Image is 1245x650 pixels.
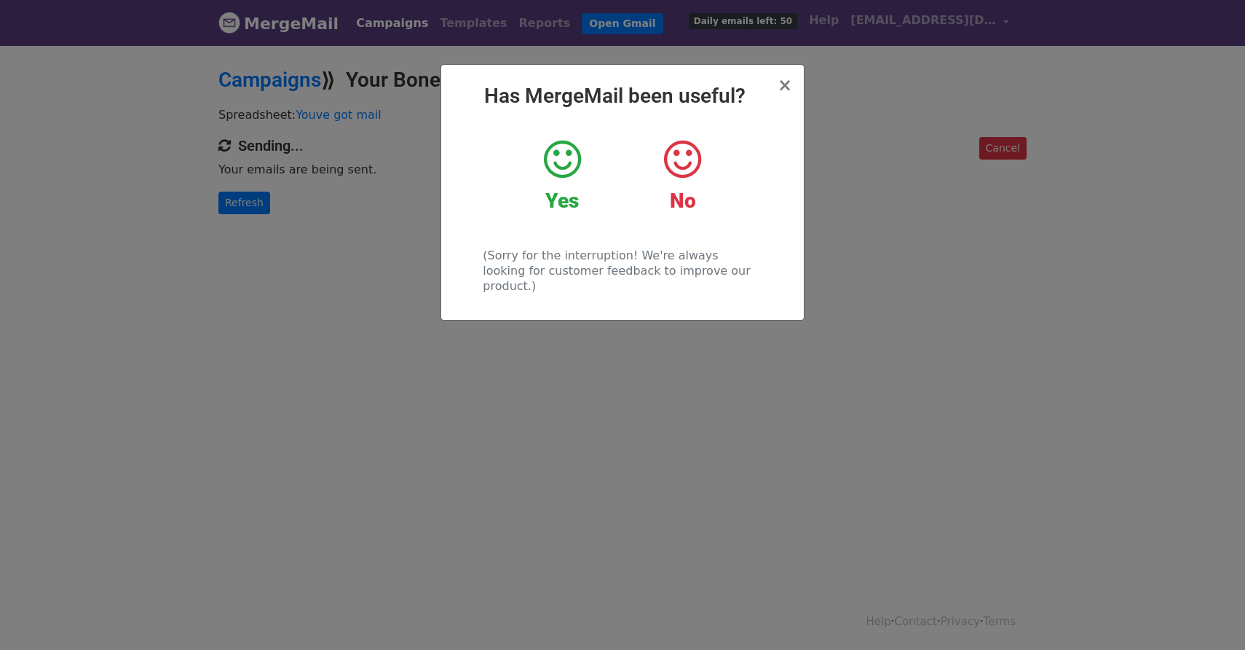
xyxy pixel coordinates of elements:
strong: No [670,189,696,213]
button: Close [778,77,792,94]
strong: Yes [545,189,579,213]
p: (Sorry for the interruption! We're always looking for customer feedback to improve our product.) [483,248,762,294]
span: × [778,75,792,95]
a: No [633,138,732,214]
a: Yes [513,138,612,214]
h2: Has MergeMail been useful? [453,84,792,109]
